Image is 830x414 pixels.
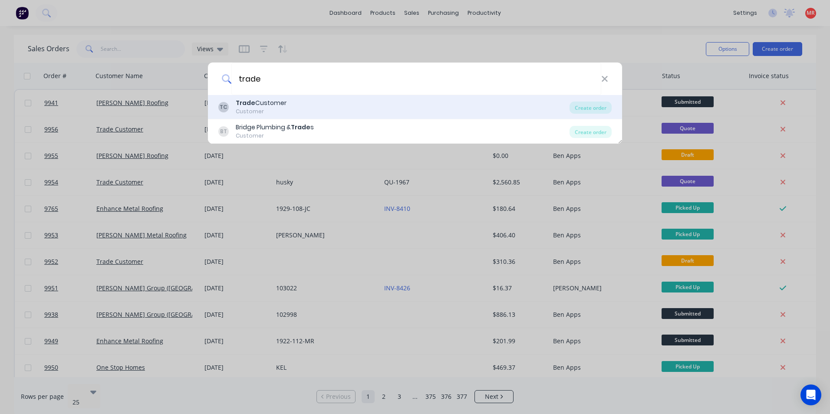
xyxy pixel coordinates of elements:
div: Customer [236,99,287,108]
div: BT [218,126,229,137]
b: Trade [291,123,310,131]
div: Create order [570,126,612,138]
div: TC [218,102,229,112]
b: Trade [236,99,255,107]
div: Customer [236,108,287,115]
div: Customer [236,132,314,140]
div: Create order [570,102,612,114]
div: Bridge Plumbing & s [236,123,314,132]
input: Enter a customer name to create a new order... [231,62,601,95]
div: Open Intercom Messenger [800,384,821,405]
